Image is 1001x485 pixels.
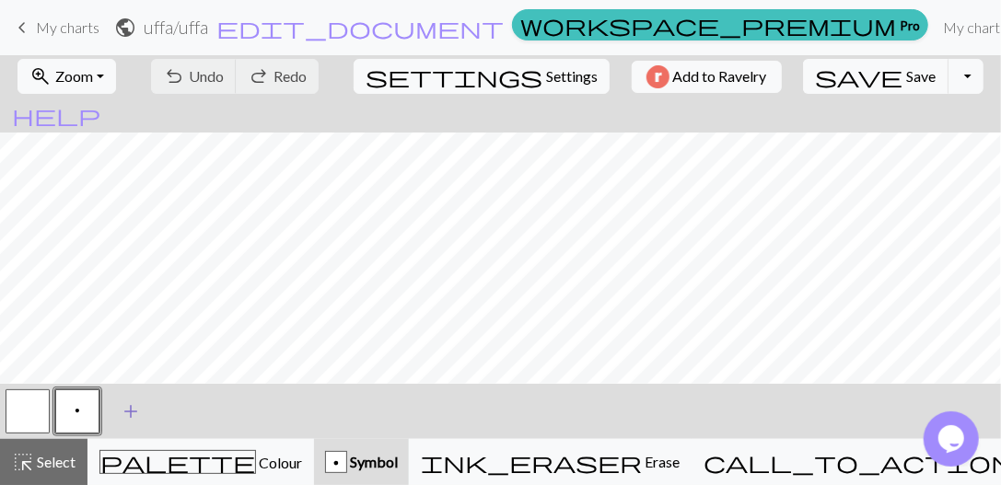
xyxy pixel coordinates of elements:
i: Settings [366,65,542,87]
button: Add to Ravelry [632,61,782,93]
button: Erase [409,439,692,485]
span: Add to Ravelry [673,65,767,88]
span: ink_eraser [421,449,642,475]
span: help [12,102,100,128]
h2: uffa / uffa [144,17,208,38]
button: p [55,389,99,433]
div: p [326,452,346,474]
span: public [114,15,136,40]
iframe: chat widget [924,411,983,467]
button: Zoom [17,59,116,94]
span: palette [100,449,255,475]
span: Colour [256,454,302,471]
img: Ravelry [646,65,669,88]
button: SettingsSettings [354,59,610,94]
a: My charts [11,12,99,43]
span: My charts [36,18,99,36]
span: workspace_premium [520,12,896,38]
span: save [815,64,903,89]
span: Select [34,453,76,470]
button: Save [803,59,949,94]
span: Symbol [347,453,398,470]
span: Erase [642,453,680,470]
span: highlight_alt [12,449,34,475]
span: Settings [546,65,598,87]
button: Colour [87,439,314,485]
button: p Symbol [314,439,409,485]
span: settings [366,64,542,89]
span: zoom_in [29,64,52,89]
a: Pro [512,9,928,40]
span: add [120,398,142,424]
span: Save [907,67,937,85]
span: keyboard_arrow_left [11,15,33,40]
span: Zoom [55,67,93,85]
span: Purl [75,403,80,418]
span: edit_document [216,15,504,40]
